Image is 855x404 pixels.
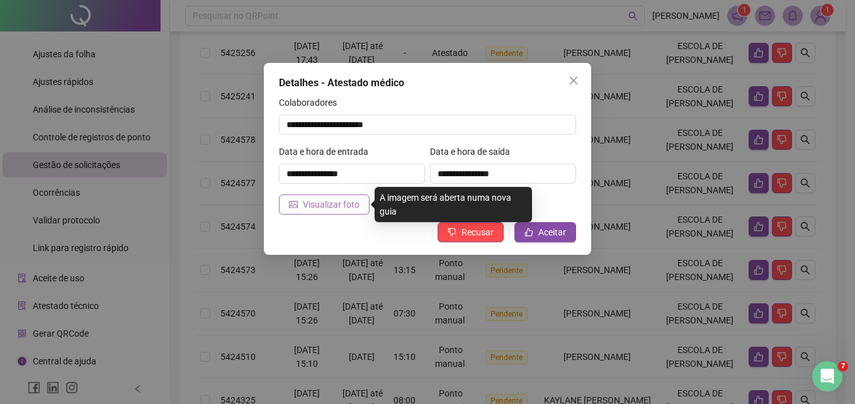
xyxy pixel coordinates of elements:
[461,225,494,239] span: Recusar
[524,228,533,237] span: like
[448,228,456,237] span: dislike
[375,187,532,222] div: A imagem será aberta numa nova guia
[563,70,584,91] button: Close
[538,225,566,239] span: Aceitar
[438,222,504,242] button: Recusar
[838,361,848,371] span: 7
[812,361,842,391] iframe: Intercom live chat
[569,76,579,86] span: close
[303,198,360,211] span: Visualizar foto
[289,200,298,209] span: picture
[279,76,576,91] div: Detalhes - Atestado médico
[279,145,377,159] label: Data e hora de entrada
[279,96,345,109] label: Colaboradores
[514,222,576,242] button: Aceitar
[279,194,370,215] button: Visualizar foto
[430,145,518,159] label: Data e hora de saída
